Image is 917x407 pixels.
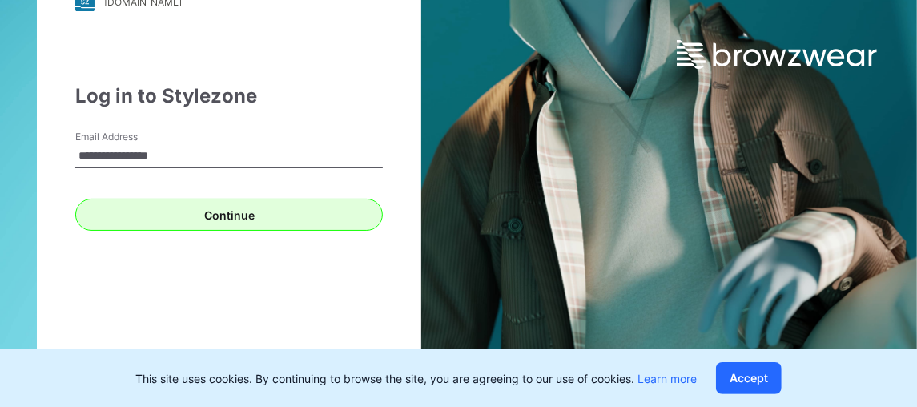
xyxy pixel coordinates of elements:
label: Email Address [75,130,187,144]
div: Log in to Stylezone [75,82,383,111]
button: Continue [75,199,383,231]
a: Learn more [637,372,697,385]
img: browzwear-logo.e42bd6dac1945053ebaf764b6aa21510.svg [677,40,877,69]
p: This site uses cookies. By continuing to browse the site, you are agreeing to our use of cookies. [135,370,697,387]
button: Accept [716,362,782,394]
